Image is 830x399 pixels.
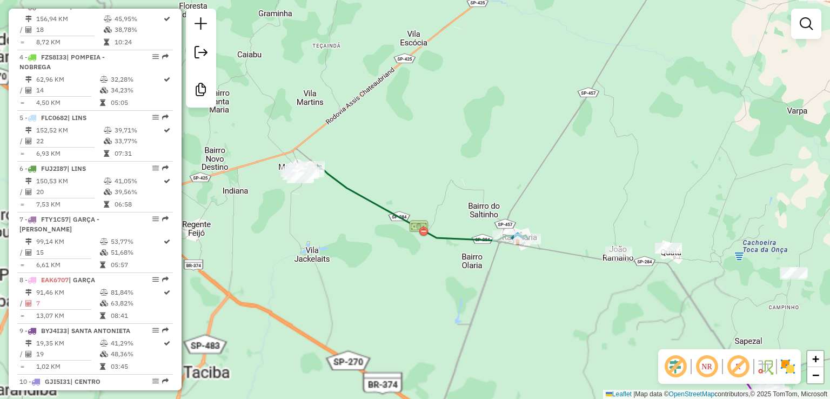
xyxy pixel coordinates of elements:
i: Total de Atividades [25,138,32,144]
td: 10:24 [114,37,163,48]
span: | [633,390,635,398]
td: = [19,260,25,270]
em: Opções [152,378,159,384]
td: 48,36% [110,349,163,360]
td: 07:31 [114,148,163,159]
i: Tempo total em rota [104,39,109,45]
em: Rota exportada [162,165,169,171]
td: 152,52 KM [36,125,103,136]
i: Distância Total [25,178,32,184]
td: 99,14 KM [36,236,99,247]
i: % de utilização da cubagem [104,26,112,33]
td: 19,35 KM [36,338,99,349]
i: Distância Total [25,289,32,296]
i: Rota otimizada [164,16,170,22]
span: EAK6707 [41,276,69,284]
td: 63,82% [110,298,163,309]
em: Rota exportada [162,216,169,222]
td: 4,50 KM [36,97,99,108]
td: 32,28% [110,74,163,85]
td: 156,94 KM [36,14,103,24]
td: 7,53 KM [36,199,103,210]
td: = [19,148,25,159]
td: 39,71% [114,125,163,136]
i: Tempo total em rota [100,312,105,319]
i: Total de Atividades [25,300,32,307]
i: Rota otimizada [164,76,170,83]
td: = [19,199,25,210]
i: Total de Atividades [25,26,32,33]
td: 7 [36,298,99,309]
a: Exibir filtros [795,13,817,35]
td: 13,07 KM [36,310,99,321]
span: + [812,352,819,365]
td: 91,46 KM [36,287,99,298]
div: Atividade não roteirizada - KI PAO [655,243,682,254]
span: FLC0682 [41,114,68,122]
td: 15 [36,247,99,258]
td: 34,23% [110,85,163,96]
em: Rota exportada [162,327,169,334]
em: Rota exportada [162,378,169,384]
em: Opções [152,54,159,60]
i: Total de Atividades [25,351,32,357]
img: Rancharia [511,231,525,245]
td: / [19,247,25,258]
i: Tempo total em rota [100,363,105,370]
td: 18 [36,24,103,35]
i: % de utilização do peso [104,178,112,184]
span: 8 - [19,276,95,284]
td: 62,96 KM [36,74,99,85]
td: 6,61 KM [36,260,99,270]
i: Total de Atividades [25,249,32,256]
i: Distância Total [25,76,32,83]
td: 39,56% [114,187,163,197]
td: 33,77% [114,136,163,147]
td: 05:05 [110,97,163,108]
td: 51,68% [110,247,163,258]
i: % de utilização do peso [104,127,112,134]
i: Total de Atividades [25,87,32,94]
div: Map data © contributors,© 2025 TomTom, Microsoft [603,390,830,399]
td: 150,53 KM [36,176,103,187]
td: 8,72 KM [36,37,103,48]
em: Opções [152,114,159,121]
i: Rota otimizada [164,127,170,134]
img: RANCHARIA / MARTINOPOLIS [409,218,429,238]
span: 9 - [19,327,130,335]
span: Exibir deslocamento [662,354,688,380]
td: 53,77% [110,236,163,247]
i: Tempo total em rota [100,262,105,268]
span: FUJ2I87 [41,164,67,172]
td: = [19,37,25,48]
td: 05:57 [110,260,163,270]
a: Criar modelo [190,79,212,103]
div: Atividade não roteirizada - BAR ESTRELA [780,269,807,280]
td: 45,95% [114,14,163,24]
span: FTY1C57 [41,215,69,223]
td: 06:58 [114,199,163,210]
span: 5 - [19,114,86,122]
td: = [19,361,25,372]
i: % de utilização do peso [100,289,108,296]
td: 19 [36,349,99,360]
td: = [19,310,25,321]
span: 6 - [19,164,86,172]
span: GJI5I31 [45,377,70,385]
i: % de utilização da cubagem [100,87,108,94]
td: 41,05% [114,176,163,187]
i: Rota otimizada [164,340,170,347]
i: % de utilização do peso [104,16,112,22]
i: Distância Total [25,340,32,347]
a: Exportar sessão [190,42,212,66]
i: % de utilização da cubagem [104,189,112,195]
span: FZS8I33 [41,53,66,61]
td: 14 [36,85,99,96]
td: 81,84% [110,287,163,298]
span: Ocultar NR [694,354,720,380]
td: 08:41 [110,310,163,321]
span: | CENTRO [70,377,101,385]
a: Zoom out [807,367,824,383]
span: − [812,368,819,382]
i: Tempo total em rota [100,99,105,106]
